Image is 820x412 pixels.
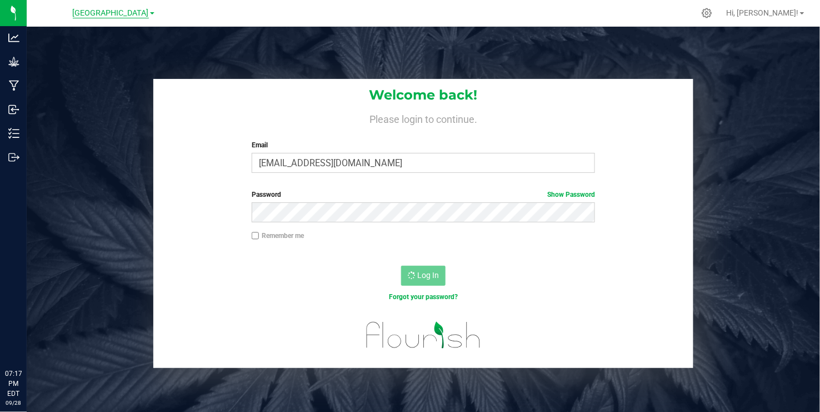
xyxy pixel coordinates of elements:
[8,56,19,67] inline-svg: Grow
[8,80,19,91] inline-svg: Manufacturing
[153,88,693,102] h1: Welcome back!
[252,232,259,240] input: Remember me
[8,32,19,43] inline-svg: Analytics
[547,191,595,198] a: Show Password
[8,104,19,115] inline-svg: Inbound
[153,111,693,125] h4: Please login to continue.
[5,369,22,399] p: 07:17 PM EDT
[252,191,281,198] span: Password
[8,128,19,139] inline-svg: Inventory
[389,293,458,301] a: Forgot your password?
[252,140,595,150] label: Email
[700,8,714,18] div: Manage settings
[417,271,439,280] span: Log In
[8,152,19,163] inline-svg: Outbound
[5,399,22,407] p: 09/28
[727,8,799,17] span: Hi, [PERSON_NAME]!
[401,266,446,286] button: Log In
[73,8,149,18] span: [GEOGRAPHIC_DATA]
[252,231,304,241] label: Remember me
[356,314,491,357] img: flourish_logo.svg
